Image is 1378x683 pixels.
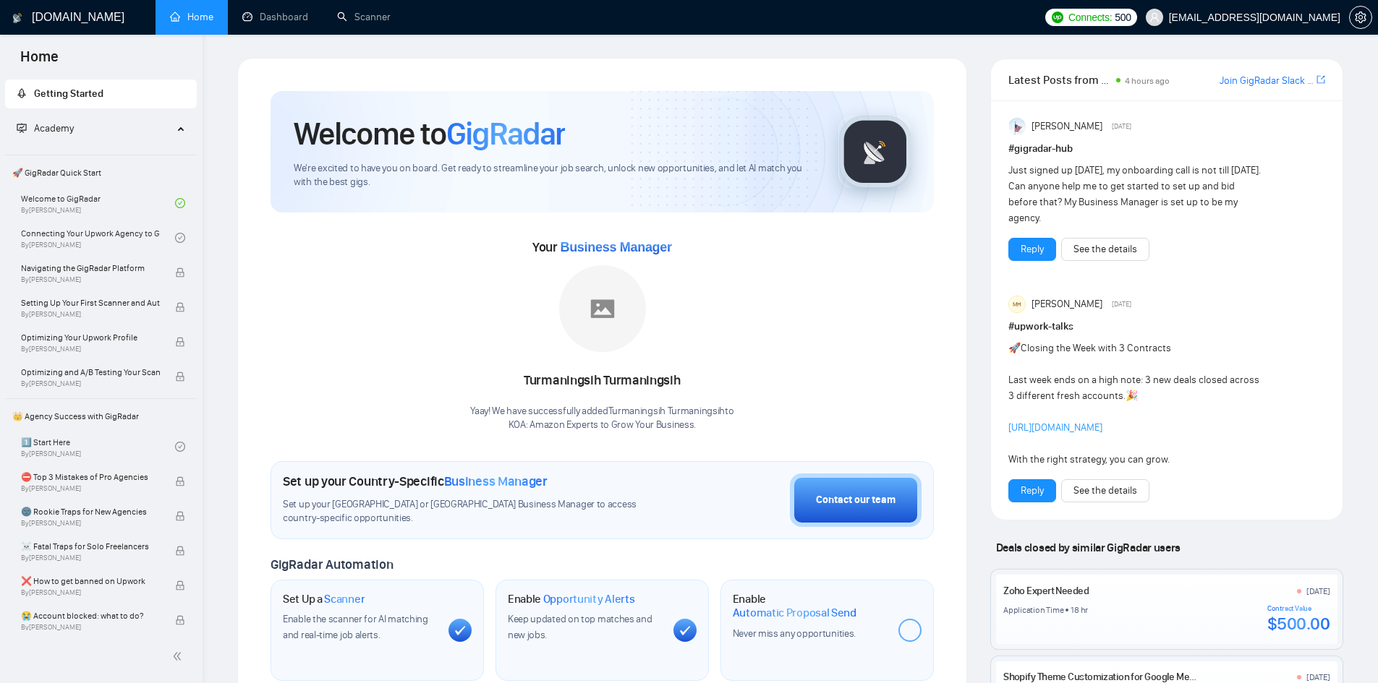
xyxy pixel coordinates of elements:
[9,46,70,77] span: Home
[470,405,733,432] div: Yaay! We have successfully added Turmaningsih Turmaningsih to
[175,511,185,521] span: lock
[294,162,815,189] span: We're excited to have you on board. Get ready to streamline your job search, unlock new opportuni...
[1350,12,1371,23] span: setting
[1021,241,1044,257] a: Reply
[175,267,185,278] span: lock
[559,265,646,352] img: placeholder.png
[34,122,74,134] span: Academy
[337,11,391,23] a: searchScanner
[532,239,672,255] span: Your
[242,11,308,23] a: dashboardDashboard
[1008,71,1112,89] span: Latest Posts from the GigRadar Community
[1073,483,1137,499] a: See the details
[172,649,187,663] span: double-left
[1068,9,1112,25] span: Connects:
[1008,163,1262,226] div: Just signed up [DATE], my onboarding call is not till [DATE]. Can anyone help me to get started t...
[175,442,185,452] span: check-circle
[1073,241,1137,257] a: See the details
[21,609,160,623] span: 😭 Account blocked: what to do?
[1149,12,1160,22] span: user
[21,187,175,219] a: Welcome to GigRadarBy[PERSON_NAME]
[1329,634,1364,669] iframe: Intercom live chat
[175,546,185,556] span: lock
[543,592,635,606] span: Opportunity Alerts
[21,470,160,484] span: ⛔ Top 3 Mistakes of Pro Agencies
[508,613,652,641] span: Keep updated on top matches and new jobs.
[1061,238,1149,261] button: See the details
[175,580,185,590] span: lock
[1003,671,1294,683] a: Shopify Theme Customization for Google Merchant Center Integration
[444,473,548,489] span: Business Manager
[508,592,635,606] h1: Enable
[1009,296,1025,312] div: MH
[990,535,1186,560] span: Deals closed by similar GigRadar users
[175,337,185,347] span: lock
[5,80,197,108] li: Getting Started
[21,379,160,388] span: By [PERSON_NAME]
[1317,73,1325,87] a: export
[17,88,27,98] span: rocket
[283,498,666,525] span: Set up your [GEOGRAPHIC_DATA] or [GEOGRAPHIC_DATA] Business Manager to access country-specific op...
[1112,120,1131,133] span: [DATE]
[1061,479,1149,502] button: See the details
[21,504,160,519] span: 🌚 Rookie Traps for New Agencies
[1125,76,1170,86] span: 4 hours ago
[271,557,393,572] span: GigRadar Automation
[21,296,160,310] span: Setting Up Your First Scanner and Auto-Bidder
[1071,604,1088,616] div: 18 hr
[1003,585,1089,597] a: Zoho Expert Needed
[446,114,565,153] span: GigRadar
[17,122,74,134] span: Academy
[324,592,365,606] span: Scanner
[283,473,548,489] h1: Set up your Country-Specific
[1126,390,1138,402] span: 🎉
[34,87,103,100] span: Getting Started
[175,615,185,625] span: lock
[1008,421,1102,434] a: [URL][DOMAIN_NAME]
[733,592,887,620] h1: Enable
[21,554,160,562] span: By [PERSON_NAME]
[294,114,565,153] h1: Welcome to
[175,198,185,208] span: check-circle
[1306,671,1330,683] div: [DATE]
[7,158,195,187] span: 🚀 GigRadar Quick Start
[1008,319,1325,335] h1: # upwork-talks
[283,592,365,606] h1: Set Up a
[21,623,160,632] span: By [PERSON_NAME]
[170,11,213,23] a: homeHome
[7,402,195,431] span: 👑 Agency Success with GigRadar
[470,418,733,432] p: KOA: Amazon Experts to Grow Your Business .
[1052,12,1063,23] img: upwork-logo.png
[1267,613,1330,635] div: $500.00
[790,473,922,527] button: Contact our team
[1008,342,1021,354] span: 🚀
[21,431,175,463] a: 1️⃣ Start HereBy[PERSON_NAME]
[1008,141,1325,157] h1: # gigradar-hub
[21,484,160,493] span: By [PERSON_NAME]
[21,275,160,284] span: By [PERSON_NAME]
[1317,74,1325,85] span: export
[12,7,22,30] img: logo
[1003,604,1063,616] div: Application Time
[21,574,160,588] span: ❌ How to get banned on Upwork
[1267,604,1330,613] div: Contract Value
[21,588,160,597] span: By [PERSON_NAME]
[1220,73,1314,89] a: Join GigRadar Slack Community
[839,116,911,188] img: gigradar-logo.png
[1112,298,1131,311] span: [DATE]
[1306,585,1330,597] div: [DATE]
[21,365,160,379] span: Optimizing and A/B Testing Your Scanner for Better Results
[1032,119,1102,134] span: [PERSON_NAME]
[175,233,185,243] span: check-circle
[21,310,160,319] span: By [PERSON_NAME]
[1009,118,1026,135] img: Anisuzzaman Khan
[1008,238,1056,261] button: Reply
[21,539,160,554] span: ☠️ Fatal Traps for Solo Freelancers
[733,627,856,640] span: Never miss any opportunities.
[21,330,160,345] span: Optimizing Your Upwork Profile
[175,302,185,312] span: lock
[21,261,160,275] span: Navigating the GigRadar Platform
[470,369,733,393] div: Turmaningsih Turmaningsih
[1349,12,1372,23] a: setting
[175,371,185,382] span: lock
